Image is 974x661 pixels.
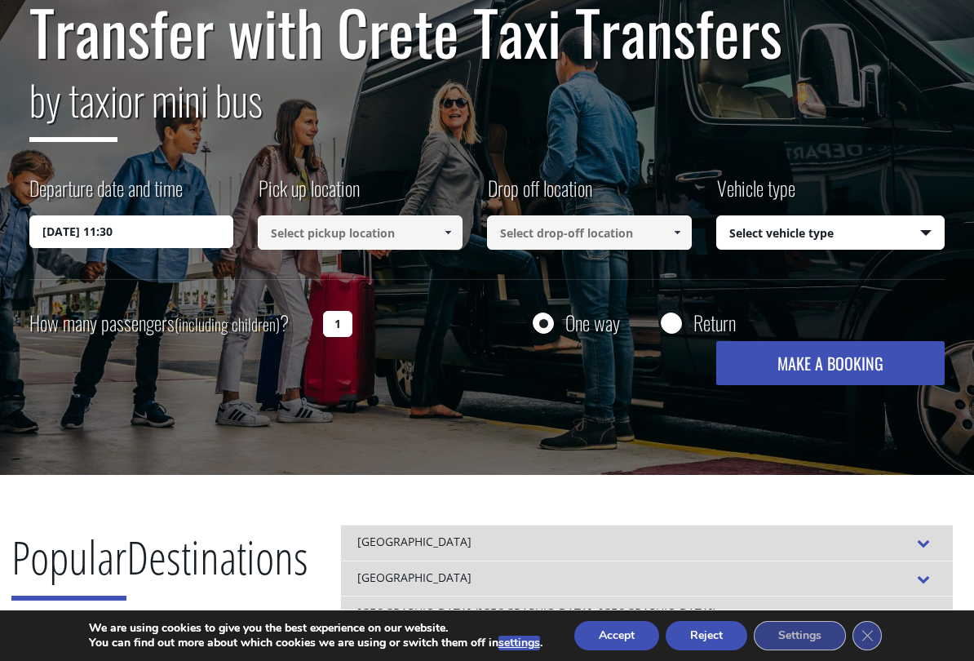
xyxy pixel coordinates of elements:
[716,341,945,385] button: MAKE A BOOKING
[852,621,882,650] button: Close GDPR Cookie Banner
[341,596,953,632] div: [GEOGRAPHIC_DATA] ([GEOGRAPHIC_DATA], [GEOGRAPHIC_DATA])
[29,304,313,344] label: How many passengers ?
[89,636,542,650] p: You can find out more about which cookies we are using or switch them off in .
[574,621,659,650] button: Accept
[11,526,126,601] span: Popular
[434,215,461,250] a: Show All Items
[175,312,280,336] small: (including children)
[11,525,308,613] h2: Destinations
[258,215,463,250] input: Select pickup location
[754,621,846,650] button: Settings
[487,215,692,250] input: Select drop-off location
[341,525,953,561] div: [GEOGRAPHIC_DATA]
[663,215,690,250] a: Show All Items
[693,313,736,333] label: Return
[29,66,945,154] h2: or mini bus
[565,313,620,333] label: One way
[487,174,592,215] label: Drop off location
[498,636,540,650] button: settings
[29,69,117,142] span: by taxi
[717,216,945,251] span: Select vehicle type
[341,561,953,597] div: [GEOGRAPHIC_DATA]
[666,621,747,650] button: Reject
[89,621,542,636] p: We are using cookies to give you the best experience on our website.
[29,174,183,215] label: Departure date and time
[716,174,795,215] label: Vehicle type
[258,174,360,215] label: Pick up location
